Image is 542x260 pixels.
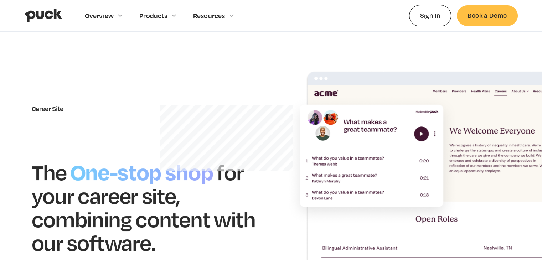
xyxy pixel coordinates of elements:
h1: The [32,158,67,185]
h1: One-stop shop [67,156,217,186]
a: Sign In [409,5,451,26]
div: Career Site [32,105,257,113]
div: Resources [193,12,225,20]
div: Products [139,12,167,20]
a: Book a Demo [457,5,517,26]
div: Overview [85,12,114,20]
h1: for your career site, combining content with our software. [32,158,255,255]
